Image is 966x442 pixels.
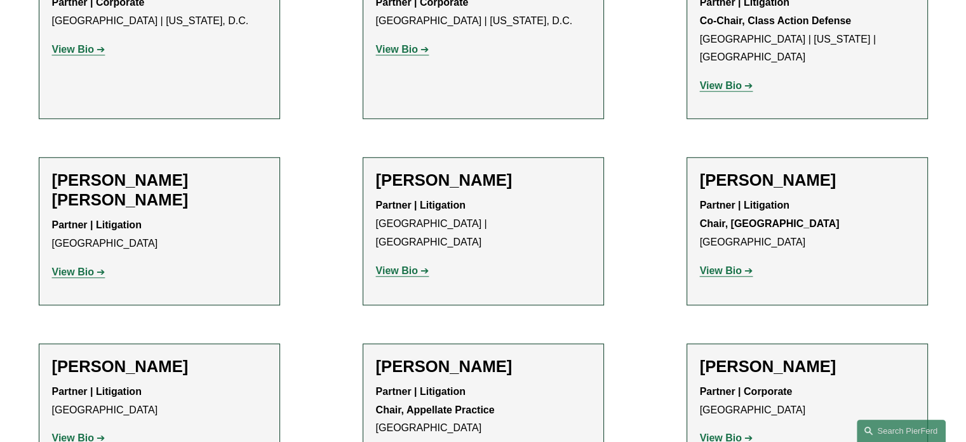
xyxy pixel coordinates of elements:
[700,383,915,420] p: [GEOGRAPHIC_DATA]
[857,420,946,442] a: Search this site
[376,386,495,415] strong: Partner | Litigation Chair, Appellate Practice
[700,200,789,211] strong: Partner | Litigation
[52,170,267,210] h2: [PERSON_NAME] [PERSON_NAME]
[52,383,267,420] p: [GEOGRAPHIC_DATA]
[700,80,742,91] strong: View Bio
[52,44,105,55] a: View Bio
[52,357,267,376] h2: [PERSON_NAME]
[52,44,94,55] strong: View Bio
[700,386,793,397] strong: Partner | Corporate
[700,218,840,229] strong: Chair, [GEOGRAPHIC_DATA]
[700,197,915,251] p: [GEOGRAPHIC_DATA]
[376,200,466,211] strong: Partner | Litigation
[376,197,591,251] p: [GEOGRAPHIC_DATA] | [GEOGRAPHIC_DATA]
[376,357,591,376] h2: [PERSON_NAME]
[52,386,142,397] strong: Partner | Litigation
[376,265,418,276] strong: View Bio
[52,219,142,230] strong: Partner | Litigation
[376,265,429,276] a: View Bio
[700,170,915,190] h2: [PERSON_NAME]
[376,170,591,190] h2: [PERSON_NAME]
[376,383,591,438] p: [GEOGRAPHIC_DATA]
[376,44,418,55] strong: View Bio
[376,44,429,55] a: View Bio
[52,216,267,253] p: [GEOGRAPHIC_DATA]
[700,357,915,376] h2: [PERSON_NAME]
[52,266,105,277] a: View Bio
[700,80,753,91] a: View Bio
[700,265,742,276] strong: View Bio
[700,265,753,276] a: View Bio
[52,266,94,277] strong: View Bio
